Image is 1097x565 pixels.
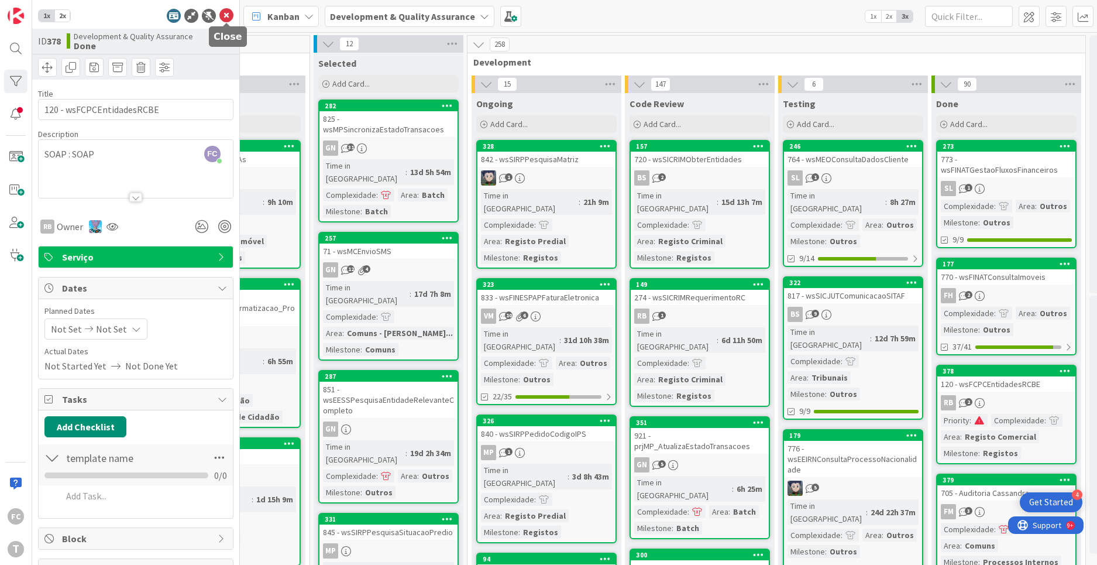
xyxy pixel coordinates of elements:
[44,416,126,437] button: Add Checklist
[841,218,842,231] span: :
[952,341,972,353] span: 37/41
[789,432,922,440] div: 179
[481,445,496,460] div: MP
[57,220,83,234] span: Owner
[936,258,1077,355] a: 177770 - wsFINATConsultaImoveisFHComplexidade:Area:OutrosMilestone:Outros37/41
[825,235,827,248] span: :
[937,288,1075,303] div: FH
[59,5,65,14] div: 9+
[728,505,730,518] span: :
[937,485,1075,501] div: 705 - Auditoria Cassandra
[323,159,405,185] div: Time in [GEOGRAPHIC_DATA]
[787,189,885,215] div: Time in [GEOGRAPHIC_DATA]
[941,447,978,460] div: Milestone
[319,233,458,259] div: 25771 - wsMCEnvioSMS
[631,279,769,305] div: 149274 - wsSICRIMRequerimentoRC
[481,309,496,324] div: VM
[481,235,500,248] div: Area
[1037,307,1070,320] div: Outros
[477,290,615,305] div: 833 - wsFINESPAPFaturaEletronica
[481,327,559,353] div: Time in [GEOGRAPHIC_DATA]
[784,170,922,186] div: SL
[937,366,1075,376] div: 378
[631,141,769,167] div: 157720 - wsSICRIMObterEntidades
[634,505,687,518] div: Complexidade
[941,307,994,320] div: Complexidade
[477,141,615,152] div: 328
[319,262,458,278] div: GN
[481,357,534,369] div: Complexidade
[634,218,687,231] div: Complexidade
[8,8,24,24] img: Visit kanbanzone.com
[323,281,410,307] div: Time in [GEOGRAPHIC_DATA]
[634,189,717,215] div: Time in [GEOGRAPHIC_DATA]
[937,395,1075,410] div: RB
[789,142,922,150] div: 246
[477,152,615,167] div: 842 - wsSIRPPesquisaMatriz
[376,470,378,482] span: :
[673,251,714,264] div: Registos
[654,373,655,386] span: :
[937,259,1075,269] div: 177
[631,457,769,472] div: GN
[943,367,1075,375] div: 378
[687,505,689,518] span: :
[825,388,827,400] span: :
[204,410,283,423] div: Cartão de Cidadão
[784,430,922,441] div: 179
[937,259,1075,285] div: 177770 - wsFINATConsultaImoveis
[477,426,615,441] div: 840 - wsSIRPPedidoCodigoIPS
[634,327,717,353] div: Time in [GEOGRAPHIC_DATA]
[827,235,860,248] div: Outros
[991,414,1044,427] div: Complexidade
[943,476,1075,484] div: 379
[534,493,536,506] span: :
[521,311,528,319] span: 6
[941,395,956,410] div: RB
[398,470,417,482] div: Area
[411,287,454,300] div: 17d 7h 8m
[687,357,689,369] span: :
[319,141,458,156] div: GN
[481,218,534,231] div: Complexidade
[937,504,1075,519] div: FM
[556,357,575,369] div: Area
[405,166,407,179] span: :
[634,389,672,402] div: Milestone
[630,278,770,407] a: 149274 - wsSICRIMRequerimentoRCRBTime in [GEOGRAPHIC_DATA]:6d 11h 50mComplexidade:Area:Registo Cr...
[477,445,615,460] div: MP
[263,355,264,368] span: :
[827,388,860,400] div: Outros
[925,6,1013,27] input: Quick Filter...
[965,184,972,191] span: 1
[717,334,718,347] span: :
[994,200,996,213] span: :
[483,417,615,425] div: 326
[784,288,922,303] div: 817 - wsSICJUTComunicacaoSITAF
[937,141,1075,177] div: 273773 - wsFINATGestaoFluxosFinanceiros
[937,475,1075,501] div: 379705 - Auditoria Cassandra
[718,334,765,347] div: 6d 11h 50m
[870,332,872,345] span: :
[799,405,810,417] span: 9/9
[476,140,617,269] a: 328842 - wsSIRPPesquisaMatrizLSTime in [GEOGRAPHIC_DATA]:21h 9mComplexidade:Area:Registo PredialM...
[476,415,617,543] a: 326840 - wsSIRPPedidoCodigoIPSMPTime in [GEOGRAPHIC_DATA]:3d 8h 43mComplexidade:Area:Registo Pred...
[789,279,922,287] div: 322
[783,140,923,267] a: 246764 - wsMEOConsultaDadosClienteSLTime in [GEOGRAPHIC_DATA]:8h 27mComplexidade:Area:OutrosMiles...
[784,481,922,496] div: LS
[38,99,233,120] input: type card name here...
[709,505,728,518] div: Area
[323,262,338,278] div: GN
[362,343,398,356] div: Comuns
[784,307,922,322] div: BS
[325,372,458,381] div: 287
[263,196,264,208] span: :
[417,470,419,482] span: :
[520,373,553,386] div: Outros
[631,152,769,167] div: 720 - wsSICRIMObterEntidades
[687,218,689,231] span: :
[325,102,458,110] div: 282
[569,470,612,483] div: 3d 8h 43m
[941,504,956,519] div: FM
[672,251,673,264] span: :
